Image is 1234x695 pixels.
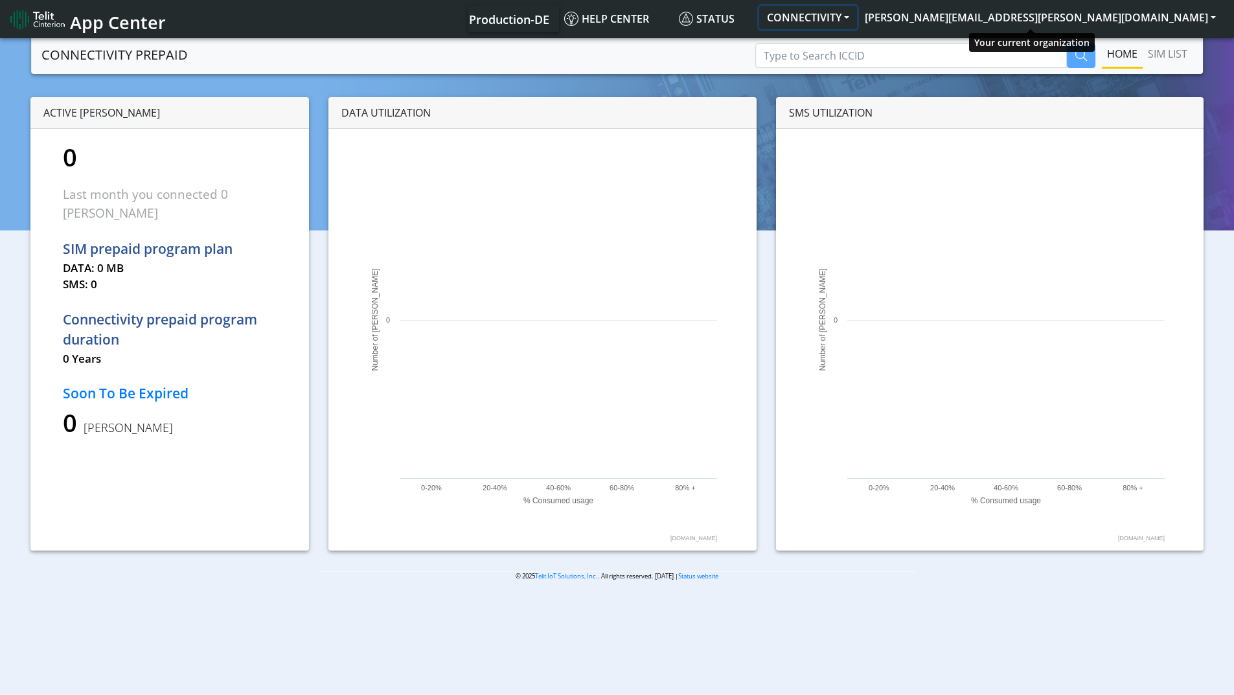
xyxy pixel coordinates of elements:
div: Your current organization [969,33,1095,52]
p: Connectivity prepaid program duration [63,310,277,350]
text: 0 [834,316,838,324]
text: 60-80% [610,484,634,492]
text: Number of [PERSON_NAME] [818,268,827,370]
a: Home [1102,41,1143,67]
p: DATA: 0 MB [63,260,277,277]
a: Help center [559,6,674,32]
text: 40-60% [994,484,1018,492]
a: Status website [678,572,718,580]
p: SMS: 0 [63,276,277,293]
span: Status [679,12,735,26]
a: Status [674,6,759,32]
text: 0-20% [421,484,442,492]
text: [DOMAIN_NAME] [1118,535,1165,541]
text: 80% + [675,484,696,492]
button: CONNECTIVITY [759,6,857,29]
p: 0 [63,404,277,441]
text: 80% + [1123,484,1143,492]
div: ACTIVE [PERSON_NAME] [30,97,309,129]
a: SIM LIST [1143,41,1193,67]
img: status.svg [679,12,693,26]
a: CONNECTIVITY PREPAID [41,42,188,68]
p: 0 Years [63,350,277,367]
img: logo-telit-cinterion-gw-new.png [10,9,65,30]
div: SMS UTILIZATION [776,97,1204,129]
p: SIM prepaid program plan [63,239,277,260]
span: App Center [70,10,166,34]
text: 20-40% [930,484,955,492]
text: % Consumed usage [523,496,593,505]
p: © 2025 . All rights reserved. [DATE] | [318,571,916,581]
button: [PERSON_NAME][EMAIL_ADDRESS][PERSON_NAME][DOMAIN_NAME] [857,6,1224,29]
div: DATA UTILIZATION [328,97,756,129]
p: 0 [63,139,277,176]
text: 20-40% [483,484,507,492]
a: Telit IoT Solutions, Inc. [535,572,598,580]
span: [PERSON_NAME] [77,420,173,435]
text: % Consumed usage [971,496,1041,505]
text: 40-60% [546,484,571,492]
span: Production-DE [469,12,549,27]
text: 0-20% [869,484,889,492]
img: knowledge.svg [564,12,578,26]
p: Soon To Be Expired [63,383,277,404]
a: Your current platform instance [468,6,549,32]
text: Number of [PERSON_NAME] [371,268,380,370]
text: [DOMAIN_NAME] [670,535,717,541]
text: 60-80% [1057,484,1082,492]
text: 0 [386,316,390,324]
p: Last month you connected 0 [PERSON_NAME] [63,185,277,222]
span: Help center [564,12,649,26]
input: Type to Search ICCID [755,43,1067,68]
a: App Center [10,5,164,33]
